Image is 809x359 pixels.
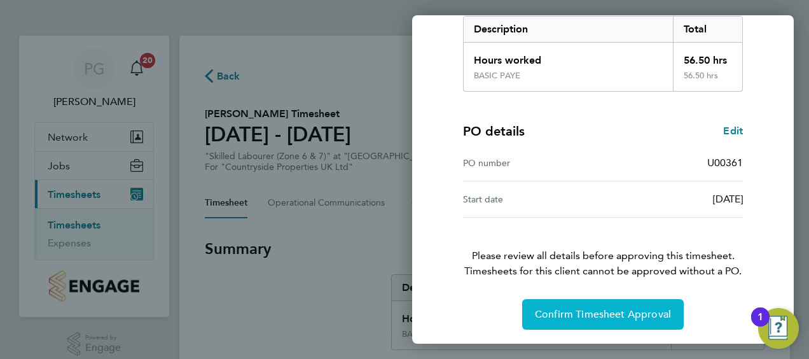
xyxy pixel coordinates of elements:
p: Please review all details before approving this timesheet. [448,218,758,279]
span: Confirm Timesheet Approval [535,308,671,321]
div: 1 [757,317,763,334]
div: Start date [463,192,603,207]
button: Confirm Timesheet Approval [522,299,684,330]
button: Open Resource Center, 1 new notification [758,308,799,349]
span: Timesheets for this client cannot be approved without a PO. [448,264,758,279]
h4: PO details [463,122,525,140]
span: U00361 [707,157,743,169]
div: 56.50 hrs [673,71,743,91]
div: BASIC PAYE [474,71,520,81]
a: Edit [723,123,743,139]
div: 56.50 hrs [673,43,743,71]
div: Total [673,17,743,42]
div: PO number [463,155,603,171]
div: Hours worked [464,43,673,71]
div: [DATE] [603,192,743,207]
div: Summary of 22 - 28 Sep 2025 [463,16,743,92]
span: Edit [723,125,743,137]
div: Description [464,17,673,42]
